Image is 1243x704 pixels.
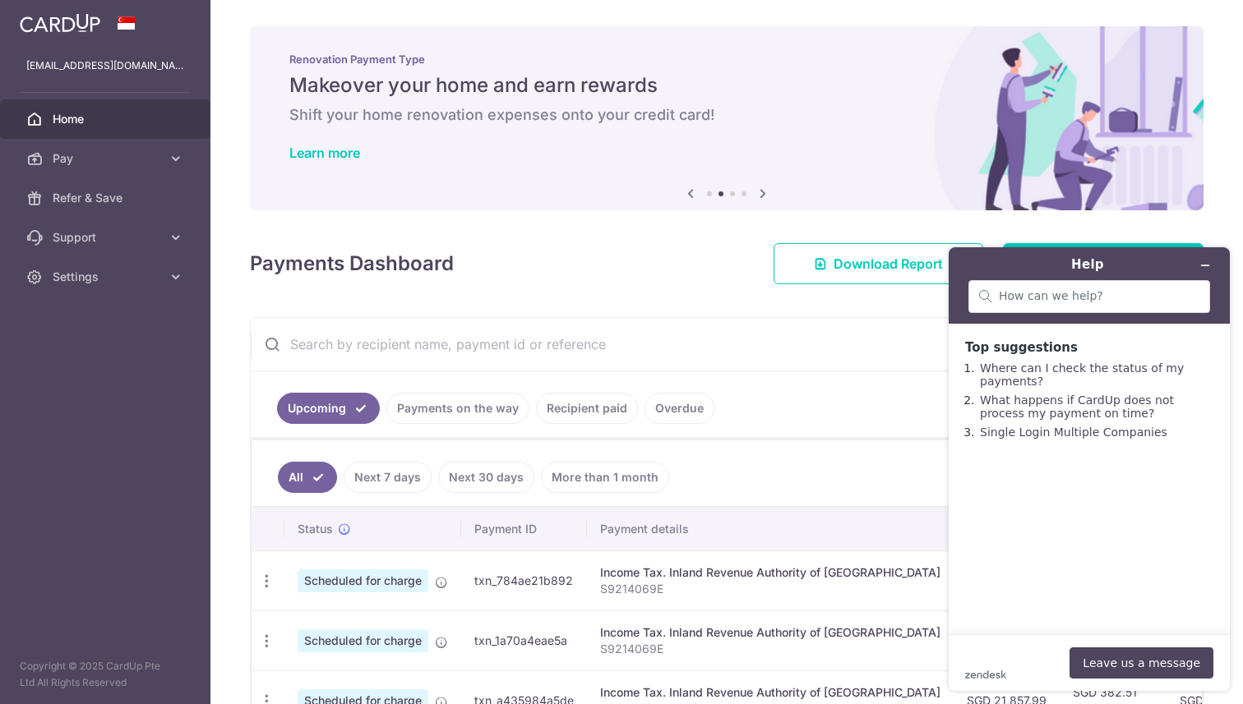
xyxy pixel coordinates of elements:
[645,393,714,424] a: Overdue
[536,393,638,424] a: Recipient paid
[438,462,534,493] a: Next 30 days
[289,105,1164,125] h6: Shift your home renovation expenses onto your credit card!
[600,564,940,581] div: Income Tax. Inland Revenue Authority of [GEOGRAPHIC_DATA]
[298,521,333,537] span: Status
[20,13,100,33] img: CardUp
[386,393,529,424] a: Payments on the way
[38,12,72,26] span: Help
[289,53,1164,66] p: Renovation Payment Type
[53,229,161,246] span: Support
[834,254,943,274] span: Download Report
[26,58,184,74] p: [EMAIL_ADDRESS][DOMAIN_NAME]
[461,610,587,670] td: txn_1a70a4eae5a
[298,629,428,652] span: Scheduled for charge
[600,624,940,641] div: Income Tax. Inland Revenue Authority of [GEOGRAPHIC_DATA]
[541,462,669,493] a: More than 1 month
[278,462,337,493] a: All
[53,190,161,206] span: Refer & Save
[289,72,1164,99] h5: Makeover your home and earn rewards
[774,243,983,284] a: Download Report
[250,26,1204,210] img: Renovation banner
[344,462,432,493] a: Next 7 days
[289,145,360,161] a: Learn more
[461,508,587,550] th: Payment ID
[600,581,940,597] p: S9214069E
[600,641,940,657] p: S9214069E
[461,550,587,610] td: txn_784ae21b892
[936,234,1243,704] iframe: Find more information here
[277,393,380,424] a: Upcoming
[298,569,428,592] span: Scheduled for charge
[587,508,954,550] th: Payment details
[53,150,161,167] span: Pay
[53,269,161,285] span: Settings
[250,249,454,278] h4: Payments Dashboard
[53,111,161,127] span: Home
[251,318,1163,370] input: Search by recipient name, payment id or reference
[600,684,940,701] div: Income Tax. Inland Revenue Authority of [GEOGRAPHIC_DATA]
